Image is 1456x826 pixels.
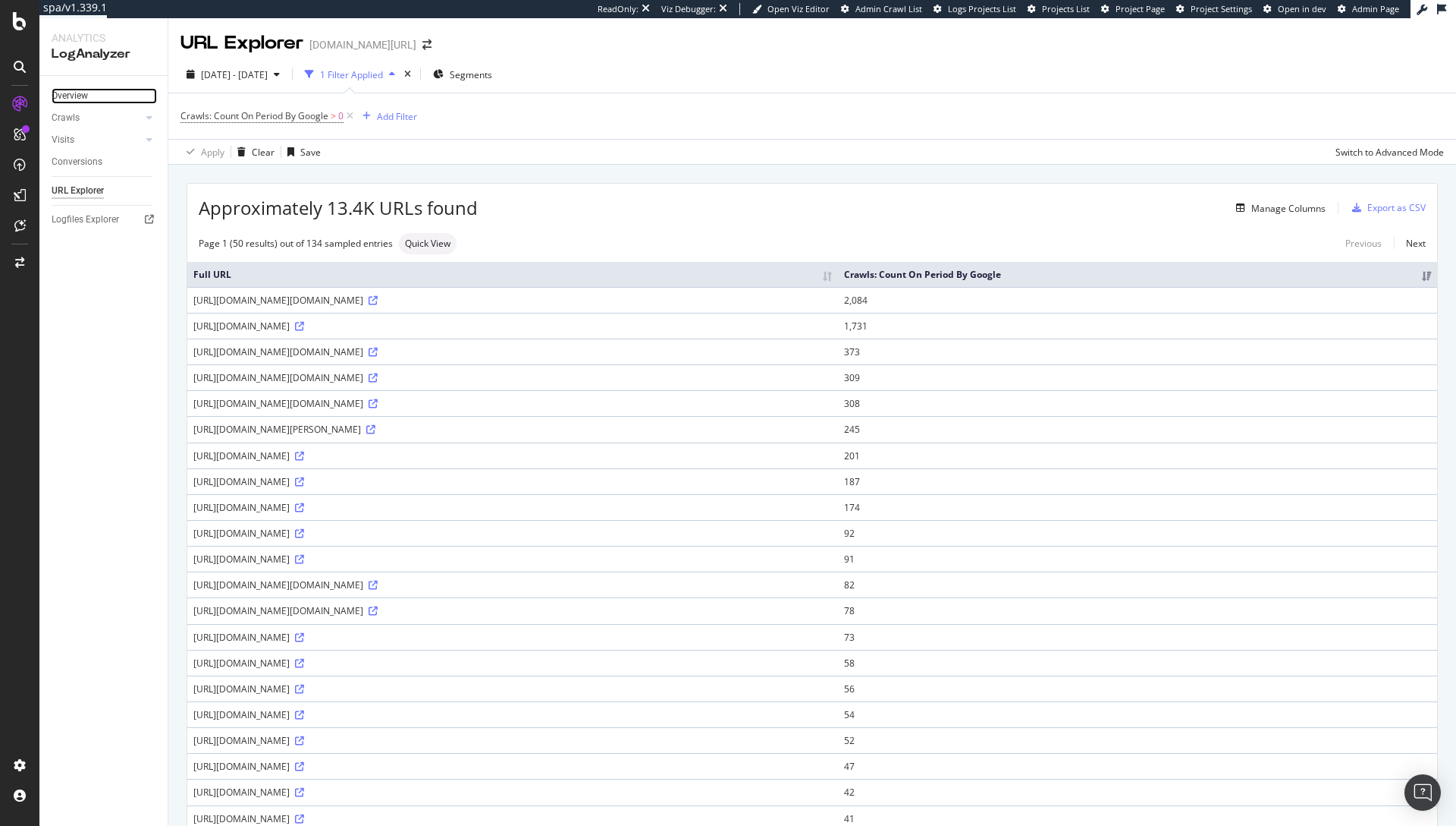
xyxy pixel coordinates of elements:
[180,62,286,87] button: [DATE] - [DATE]
[52,154,102,170] div: Conversions
[838,727,1437,753] td: 52
[1116,3,1165,14] span: Project Page
[356,107,417,125] button: Add Filter
[1042,3,1090,14] span: Projects List
[405,239,450,248] span: Quick View
[838,701,1437,727] td: 54
[199,237,393,250] div: Page 1 (50 results) out of 134 sampled entries
[193,527,832,540] div: [URL][DOMAIN_NAME]
[1367,201,1426,214] div: Export as CSV
[598,3,639,15] div: ReadOnly:
[180,30,303,56] div: URL Explorer
[199,195,478,221] span: Approximately 13.4K URLs found
[838,779,1437,805] td: 42
[401,67,414,82] div: times
[201,68,268,81] span: [DATE] - [DATE]
[193,786,832,799] div: [URL][DOMAIN_NAME]
[1263,3,1326,15] a: Open in dev
[1338,3,1399,15] a: Admin Page
[52,154,157,170] a: Conversions
[52,88,88,104] div: Overview
[838,624,1437,650] td: 73
[838,650,1437,676] td: 58
[399,233,457,254] div: neutral label
[1101,3,1165,15] a: Project Page
[193,708,832,721] div: [URL][DOMAIN_NAME]
[838,416,1437,442] td: 245
[377,110,417,123] div: Add Filter
[838,753,1437,779] td: 47
[193,449,832,462] div: [URL][DOMAIN_NAME]
[838,468,1437,494] td: 187
[838,520,1437,546] td: 92
[855,3,922,14] span: Admin Crawl List
[1394,232,1426,254] a: Next
[1176,3,1252,15] a: Project Settings
[193,760,832,773] div: [URL][DOMAIN_NAME]
[838,443,1437,468] td: 201
[52,132,142,148] a: Visits
[299,62,401,87] button: 1 Filter Applied
[180,109,328,122] span: Crawls: Count On Period By Google
[1404,774,1441,811] div: Open Intercom Messenger
[838,676,1437,701] td: 56
[180,140,224,164] button: Apply
[52,212,157,228] a: Logfiles Explorer
[422,39,431,50] div: arrow-right-arrow-left
[201,146,224,159] div: Apply
[193,423,832,436] div: [URL][DOMAIN_NAME][PERSON_NAME]
[767,3,830,14] span: Open Viz Editor
[300,146,321,159] div: Save
[309,37,416,52] div: [DOMAIN_NAME][URL]
[1335,146,1444,159] div: Switch to Advanced Mode
[193,812,832,825] div: [URL][DOMAIN_NAME]
[1230,199,1326,217] button: Manage Columns
[661,3,716,15] div: Viz Debugger:
[838,313,1437,339] td: 1,731
[1251,202,1326,215] div: Manage Columns
[338,106,344,127] span: 0
[193,371,832,384] div: [URL][DOMAIN_NAME][DOMAIN_NAME]
[320,68,383,81] div: 1 Filter Applied
[838,597,1437,623] td: 78
[838,390,1437,416] td: 308
[193,320,832,333] div: [URL][DOMAIN_NAME]
[52,46,155,63] div: LogAnalyzer
[52,30,155,46] div: Analytics
[1352,3,1399,14] span: Admin Page
[1028,3,1090,15] a: Projects List
[1346,196,1426,220] button: Export as CSV
[193,604,832,617] div: [URL][DOMAIN_NAME][DOMAIN_NAME]
[450,68,492,81] span: Segments
[838,262,1437,287] th: Crawls: Count On Period By Google: activate to sort column ascending
[331,109,336,122] span: >
[193,657,832,670] div: [URL][DOMAIN_NAME]
[1278,3,1326,14] span: Open in dev
[193,397,832,410] div: [URL][DOMAIN_NAME][DOMAIN_NAME]
[187,262,838,287] th: Full URL: activate to sort column ascending
[838,572,1437,597] td: 82
[193,294,832,307] div: [URL][DOMAIN_NAME][DOMAIN_NAME]
[193,475,832,488] div: [URL][DOMAIN_NAME]
[193,345,832,358] div: [URL][DOMAIN_NAME][DOMAIN_NAME]
[52,183,104,199] div: URL Explorer
[838,546,1437,572] td: 91
[193,579,832,591] div: [URL][DOMAIN_NAME][DOMAIN_NAME]
[427,62,498,87] button: Segments
[52,132,74,148] div: Visits
[252,146,275,159] div: Clear
[948,3,1016,14] span: Logs Projects List
[1329,140,1444,164] button: Switch to Advanced Mode
[231,140,275,164] button: Clear
[934,3,1016,15] a: Logs Projects List
[193,631,832,644] div: [URL][DOMAIN_NAME]
[838,287,1437,313] td: 2,084
[52,110,80,126] div: Crawls
[52,110,142,126] a: Crawls
[281,140,321,164] button: Save
[838,364,1437,390] td: 309
[52,88,157,104] a: Overview
[193,734,832,747] div: [URL][DOMAIN_NAME]
[1191,3,1252,14] span: Project Settings
[838,339,1437,364] td: 373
